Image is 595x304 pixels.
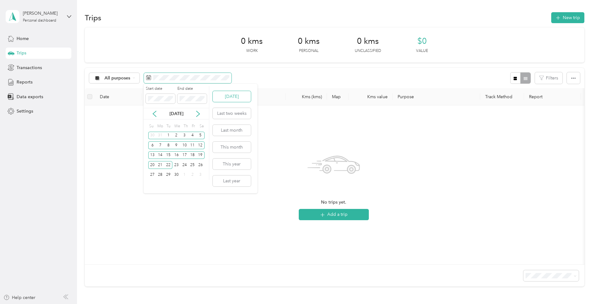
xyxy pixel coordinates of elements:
[17,50,26,56] span: Trips
[177,86,207,92] label: End date
[165,122,171,130] div: Tu
[188,132,196,139] div: 4
[181,141,189,149] div: 10
[196,132,205,139] div: 5
[181,171,189,179] div: 1
[213,125,251,136] button: Last month
[156,151,165,159] div: 14
[148,132,156,139] div: 30
[196,151,205,159] div: 19
[188,151,196,159] div: 18
[17,35,29,42] span: Home
[181,161,189,169] div: 24
[213,159,251,170] button: This year
[148,141,156,149] div: 6
[148,122,154,130] div: Su
[148,171,156,179] div: 27
[355,48,381,54] p: Unclassified
[164,151,172,159] div: 15
[213,175,251,186] button: Last year
[416,48,428,54] p: Value
[299,209,369,220] button: Add a trip
[3,294,35,301] button: Help center
[188,171,196,179] div: 2
[104,76,130,80] span: All purposes
[199,122,205,130] div: Sa
[85,14,101,21] h1: Trips
[213,91,251,102] button: [DATE]
[181,132,189,139] div: 3
[241,36,263,46] span: 0 kms
[417,36,427,46] span: $0
[357,36,379,46] span: 0 kms
[23,19,56,23] div: Personal dashboard
[142,88,286,105] th: Locations
[213,108,251,119] button: Last two weeks
[156,122,163,130] div: Mo
[148,161,156,169] div: 20
[172,171,181,179] div: 30
[560,269,595,304] iframe: Everlance-gr Chat Button Frame
[148,151,156,159] div: 13
[551,12,584,23] button: New trip
[164,161,172,169] div: 22
[156,161,165,169] div: 21
[480,88,524,105] th: Track Method
[299,48,318,54] p: Personal
[172,141,181,149] div: 9
[181,151,189,159] div: 17
[95,88,142,105] th: Date
[172,151,181,159] div: 16
[182,122,188,130] div: Th
[286,88,327,105] th: Kms (kms)
[196,161,205,169] div: 26
[246,48,258,54] p: Work
[535,72,562,84] button: Filters
[156,132,165,139] div: 31
[17,64,42,71] span: Transactions
[196,171,205,179] div: 3
[156,141,165,149] div: 7
[156,171,165,179] div: 28
[298,36,320,46] span: 0 kms
[196,141,205,149] div: 12
[164,132,172,139] div: 1
[191,122,196,130] div: Fr
[524,88,581,105] th: Report
[164,171,172,179] div: 29
[23,10,62,17] div: [PERSON_NAME]
[164,141,172,149] div: 8
[213,142,251,153] button: This month
[172,132,181,139] div: 2
[188,141,196,149] div: 11
[173,122,181,130] div: We
[17,108,33,114] span: Settings
[321,199,346,206] span: No trips yet.
[17,94,43,100] span: Data exports
[327,88,349,105] th: Map
[393,88,480,105] th: Purpose
[349,88,393,105] th: Kms value
[163,110,190,117] p: [DATE]
[17,79,33,85] span: Reports
[172,161,181,169] div: 23
[146,86,175,92] label: Start date
[188,161,196,169] div: 25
